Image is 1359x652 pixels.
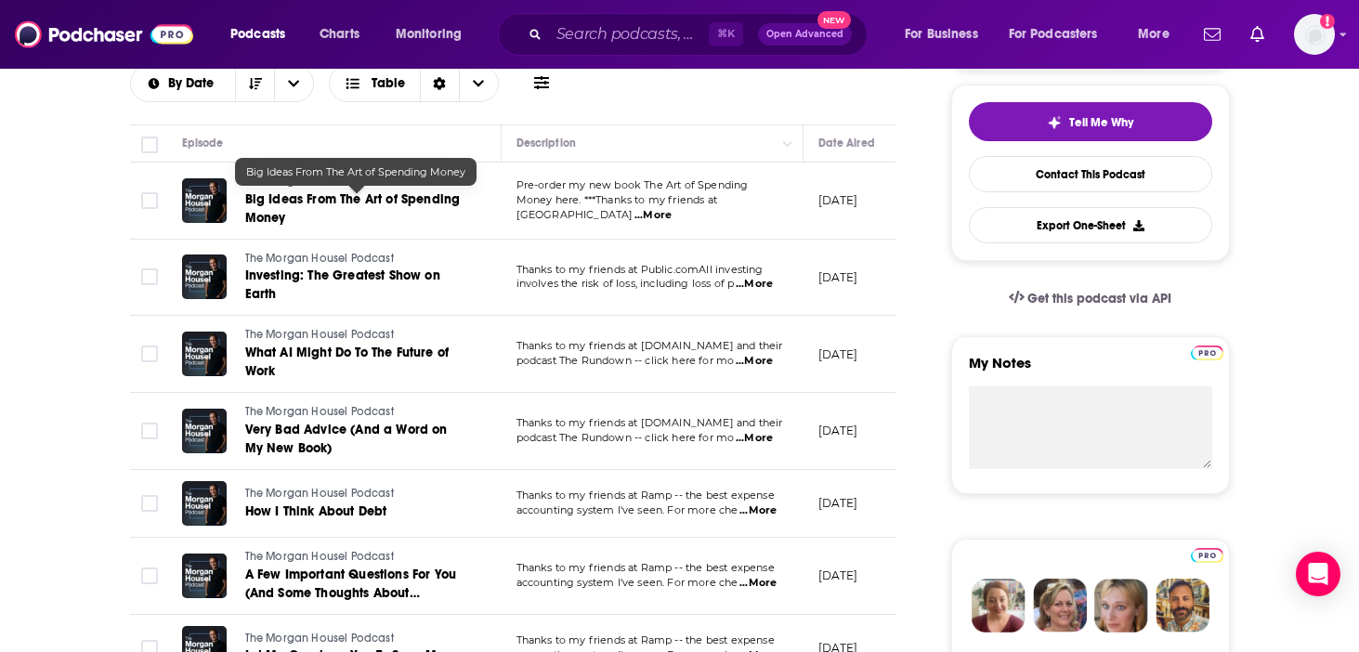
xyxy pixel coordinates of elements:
[130,65,315,102] h2: Choose List sort
[1033,579,1087,632] img: Barbara Profile
[245,550,394,563] span: The Morgan Housel Podcast
[320,21,359,47] span: Charts
[997,20,1125,49] button: open menu
[245,421,468,458] a: Very Bad Advice (And a Word on My New Book)
[972,579,1026,632] img: Sydney Profile
[516,416,783,429] span: Thanks to my friends at [DOMAIN_NAME] and their
[1047,115,1062,130] img: tell me why sparkle
[245,190,468,228] a: Big Ideas From The Art of Spending Money
[245,328,394,341] span: The Morgan Housel Podcast
[245,175,394,188] span: The Morgan Housel Podcast
[905,21,978,47] span: For Business
[516,263,764,276] span: Thanks to my friends at Public.comAll investing
[817,11,851,29] span: New
[245,503,387,519] span: How I Think About Debt
[1196,19,1228,50] a: Show notifications dropdown
[818,132,875,154] div: Date Aired
[516,431,735,444] span: podcast The Rundown -- click here for mo
[818,423,858,438] p: [DATE]
[766,30,843,39] span: Open Advanced
[245,502,466,521] a: How I Think About Debt
[818,346,858,362] p: [DATE]
[1294,14,1335,55] span: Logged in as CharlotteStaley
[245,267,468,304] a: Investing: The Greatest Show on Earth
[1243,19,1272,50] a: Show notifications dropdown
[245,327,468,344] a: The Morgan Housel Podcast
[245,486,466,502] a: The Morgan Housel Podcast
[758,23,852,46] button: Open AdvancedNew
[739,503,777,518] span: ...More
[141,423,158,439] span: Toggle select row
[777,133,799,155] button: Column Actions
[245,252,394,265] span: The Morgan Housel Podcast
[969,354,1212,386] label: My Notes
[217,20,309,49] button: open menu
[245,566,468,603] a: A Few Important Questions For You (And Some Thoughts About [PERSON_NAME])
[1320,14,1335,29] svg: Add a profile image
[235,66,274,101] button: Sort Direction
[516,503,738,516] span: accounting system I've seen. For more che
[274,66,313,101] button: open menu
[141,567,158,584] span: Toggle select row
[245,487,394,500] span: The Morgan Housel Podcast
[245,405,394,418] span: The Morgan Housel Podcast
[141,495,158,512] span: Toggle select row
[1191,545,1223,563] a: Pro website
[994,276,1187,321] a: Get this podcast via API
[516,132,576,154] div: Description
[383,20,486,49] button: open menu
[516,178,749,191] span: Pre-order my new book The Art of Spending
[516,339,783,352] span: Thanks to my friends at [DOMAIN_NAME] and their
[818,192,858,208] p: [DATE]
[168,77,220,90] span: By Date
[141,192,158,209] span: Toggle select row
[516,489,775,502] span: Thanks to my friends at ⁠⁠Ramp⁠⁠ -- the best expense
[230,21,285,47] span: Podcasts
[1125,20,1193,49] button: open menu
[516,354,735,367] span: podcast The Rundown -- ⁠click here for mo
[1069,115,1133,130] span: Tell Me Why
[709,22,743,46] span: ⌘ K
[892,20,1001,49] button: open menu
[329,65,499,102] button: Choose View
[516,13,885,56] div: Search podcasts, credits, & more...
[245,422,448,456] span: Very Bad Advice (And a Word on My New Book)
[1294,14,1335,55] img: User Profile
[516,633,775,646] span: Thanks to my friends at Ramp -- the best expense
[245,345,450,379] span: What AI Might Do To The Future of Work
[245,251,468,267] a: The Morgan Housel Podcast
[245,631,467,647] a: The Morgan Housel Podcast
[141,346,158,362] span: Toggle select row
[1009,21,1098,47] span: For Podcasters
[307,20,371,49] a: Charts
[141,268,158,285] span: Toggle select row
[516,193,718,221] span: Money here. ***Thanks to my friends at [GEOGRAPHIC_DATA]
[818,269,858,285] p: [DATE]
[818,567,858,583] p: [DATE]
[736,354,773,369] span: ...More
[1094,579,1148,632] img: Jules Profile
[245,549,468,566] a: The Morgan Housel Podcast
[969,102,1212,141] button: tell me why sparkleTell Me Why
[969,207,1212,243] button: Export One-Sheet
[739,576,777,591] span: ...More
[969,156,1212,192] a: Contact This Podcast
[516,277,735,290] span: involves the risk of loss, including loss of p
[516,576,738,589] span: accounting system I've seen. For more che
[131,77,236,90] button: open menu
[182,132,224,154] div: Episode
[1191,346,1223,360] img: Podchaser Pro
[245,267,440,302] span: Investing: The Greatest Show on Earth
[15,17,193,52] img: Podchaser - Follow, Share and Rate Podcasts
[396,21,462,47] span: Monitoring
[246,165,465,178] span: Big Ideas From The Art of Spending Money
[245,344,468,381] a: What AI Might Do To The Future of Work
[736,277,773,292] span: ...More
[245,632,394,645] span: The Morgan Housel Podcast
[818,495,858,511] p: [DATE]
[245,191,461,226] span: Big Ideas From The Art of Spending Money
[1027,291,1171,306] span: Get this podcast via API
[736,431,773,446] span: ...More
